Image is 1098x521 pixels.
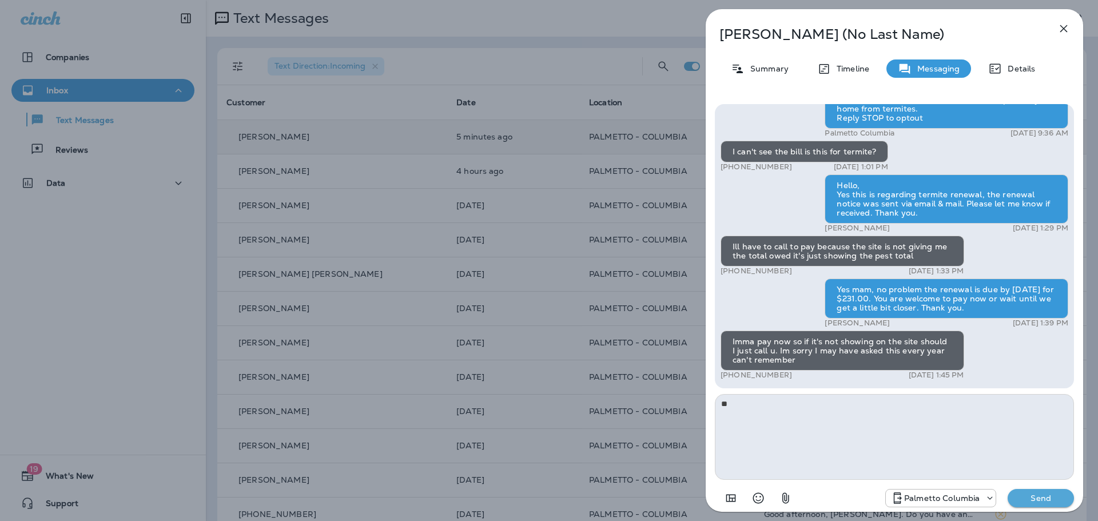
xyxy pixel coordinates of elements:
div: Hello, Yes this is regarding termite renewal, the renewal notice was sent via email & mail. Pleas... [825,174,1068,224]
p: Messaging [912,64,960,73]
div: Imma pay now so if it's not showing on the site should I just call u. Im sorry I may have asked t... [721,331,964,371]
p: Palmetto Columbia [825,129,894,138]
p: Send [1017,493,1065,503]
p: [DATE] 1:33 PM [909,267,964,276]
div: Yes mam, no problem the renewal is due by [DATE] for $231.00. You are welcome to pay now or wait ... [825,279,1068,319]
p: Details [1002,64,1035,73]
div: I can't see the bill is this for termite? [721,141,888,162]
p: [DATE] 1:29 PM [1013,224,1068,233]
p: [PERSON_NAME] [825,224,890,233]
p: [PHONE_NUMBER] [721,267,792,276]
p: [PERSON_NAME] (No Last Name) [719,26,1032,42]
button: Select an emoji [747,487,770,510]
p: [DATE] 1:39 PM [1013,319,1068,328]
p: [PHONE_NUMBER] [721,371,792,380]
div: Palmetto Ext.: Your termite warranty will expire soon. Please visit [DOMAIN_NAME] to renew & prot... [825,79,1068,129]
p: Summary [745,64,789,73]
p: [DATE] 9:36 AM [1011,129,1068,138]
p: Palmetto Columbia [904,494,980,503]
p: [DATE] 1:01 PM [834,162,888,172]
p: [PHONE_NUMBER] [721,162,792,172]
div: +1 (803) 233-5290 [886,491,996,505]
div: Ill have to call to pay because the site is not giving me the total owed it's just showing the pe... [721,236,964,267]
p: [PERSON_NAME] [825,319,890,328]
button: Add in a premade template [719,487,742,510]
button: Send [1008,489,1074,507]
p: Timeline [831,64,869,73]
p: [DATE] 1:45 PM [909,371,964,380]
